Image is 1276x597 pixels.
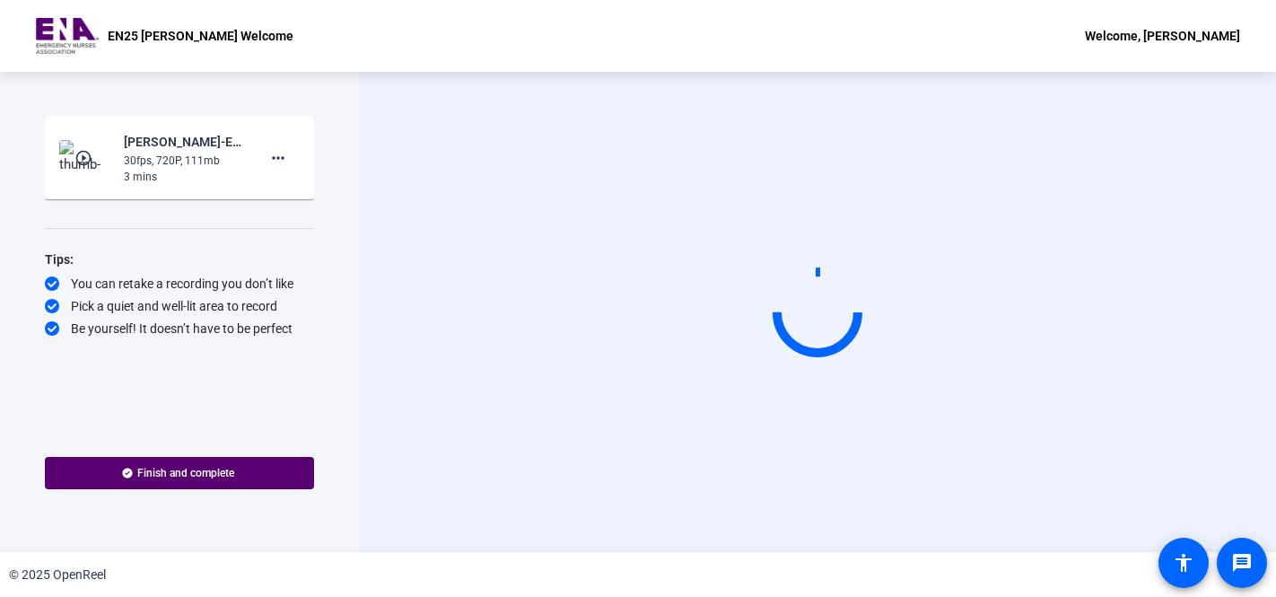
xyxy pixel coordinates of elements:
div: Be yourself! It doesn’t have to be perfect [45,320,314,338]
div: Tips: [45,249,314,270]
p: EN25 [PERSON_NAME] Welcome [108,25,293,47]
div: © 2025 OpenReel [9,566,106,584]
img: OpenReel logo [36,18,99,54]
mat-icon: play_circle_outline [74,149,96,167]
mat-icon: more_horiz [267,147,289,169]
div: Pick a quiet and well-lit area to record [45,297,314,315]
mat-icon: message [1231,552,1253,574]
button: Finish and complete [45,457,314,489]
div: Welcome, [PERSON_NAME] [1085,25,1240,47]
div: [PERSON_NAME]-EN25 [PERSON_NAME]-s Welcome-EN25 [PERSON_NAME]-s Welcome-1754686975119-webcam [124,131,244,153]
div: 3 mins [124,169,244,185]
span: Finish and complete [137,466,234,480]
img: thumb-nail [59,140,112,176]
div: You can retake a recording you don’t like [45,275,314,293]
mat-icon: accessibility [1173,552,1194,574]
div: 30fps, 720P, 111mb [124,153,244,169]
